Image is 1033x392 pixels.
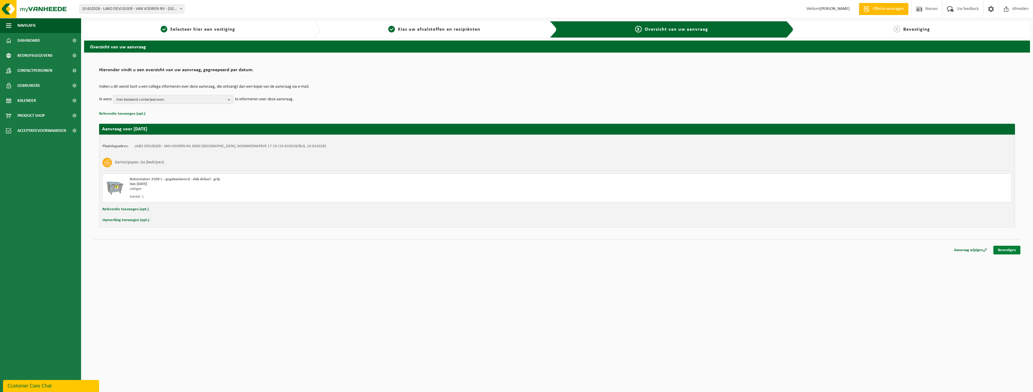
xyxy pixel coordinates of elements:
h2: Overzicht van uw aanvraag [84,41,1030,52]
span: Gebruikers [17,78,40,93]
p: te informeren over deze aanvraag. [235,95,294,104]
span: Kies uw afvalstoffen en recipiënten [398,27,480,32]
p: Ik wens [99,95,112,104]
button: Referentie toevoegen (opt.) [99,110,145,118]
strong: Plaatsingsadres: [102,144,129,148]
strong: Aanvraag voor [DATE] [102,127,147,132]
button: Opmerking toevoegen (opt.) [102,216,149,224]
span: 10-810328 - LABO DEVLIEGER - VAN VOOREN NV - BRUGGE [79,5,184,14]
span: Acceptatievoorwaarden [17,123,66,138]
span: 1 [161,26,167,32]
a: 2Kies uw afvalstoffen en recipiënten [324,26,545,33]
span: Kies bestaand contactpersoon [117,95,225,104]
span: Bedrijfsgegevens [17,48,53,63]
strong: Van [DATE] [130,182,147,186]
div: Aantal: 1 [130,194,581,199]
span: Offerte aanvragen [871,6,905,12]
span: Product Shop [17,108,45,123]
p: Indien u dit wenst kunt u een collega informeren over deze aanvraag, die ontvangt dan een kopie v... [99,85,1015,89]
span: 2 [388,26,395,32]
iframe: chat widget [3,379,100,392]
strong: [PERSON_NAME] [820,7,850,11]
span: Selecteer hier een vestiging [170,27,235,32]
span: 3 [635,26,642,32]
img: WB-2500-GAL-GY-01.png [106,177,124,195]
span: Dashboard [17,33,40,48]
span: Kalender [17,93,36,108]
a: Offerte aanvragen [859,3,908,15]
div: Ledigen [130,187,581,191]
span: 10-810328 - LABO DEVLIEGER - VAN VOOREN NV - BRUGGE [80,5,184,13]
h2: Hieronder vindt u een overzicht van uw aanvraag, gegroepeerd per datum. [99,68,1015,76]
a: Bevestigen [993,246,1020,254]
span: Contactpersonen [17,63,52,78]
button: Referentie toevoegen (opt.) [102,205,149,213]
span: Overzicht van uw aanvraag [645,27,708,32]
span: Rolcontainer 2500 L - gegalvaniseerd - vlak deksel - grijs [130,177,220,181]
span: Navigatie [17,18,36,33]
a: Aanvraag wijzigen [950,246,992,254]
span: Bevestiging [903,27,930,32]
button: Kies bestaand contactpersoon [113,95,233,104]
span: 4 [894,26,900,32]
h3: Karton/papier, los (bedrijven) [115,158,164,167]
a: 1Selecteer hier een vestiging [87,26,309,33]
td: LABO DEVLIEGER - VAN VOOREN NV, 8000 [GEOGRAPHIC_DATA], MONNIKENWERVE 17-19 (10-810328/BUS, 10-81... [135,144,326,149]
